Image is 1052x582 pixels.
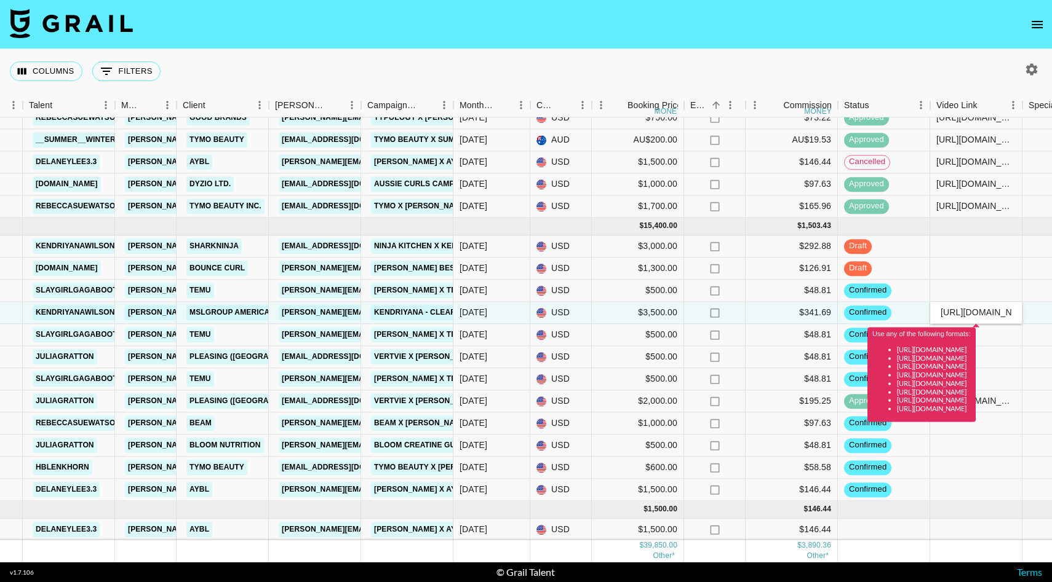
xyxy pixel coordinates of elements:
a: [PERSON_NAME][EMAIL_ADDRESS][DOMAIN_NAME] [279,154,479,170]
div: Talent [23,93,115,117]
span: draft [844,263,872,275]
div: Status [844,93,869,117]
li: [URL][DOMAIN_NAME] [897,353,971,362]
button: Menu [592,96,610,114]
div: $3,500.00 [592,302,684,324]
div: $1,000.00 [592,412,684,435]
div: $1,500.00 [592,479,684,501]
a: [PERSON_NAME][EMAIL_ADDRESS][PERSON_NAME][DOMAIN_NAME] [125,305,389,320]
div: Sep '25 [460,156,487,168]
div: Oct '25 [460,395,487,407]
a: Beam X [PERSON_NAME] [371,415,472,431]
a: Bloom Nutrition [186,438,264,453]
div: Month Due [460,93,495,117]
div: https://www.instagram.com/stories/rebecca_sue_watson/3721682841982588299/ [936,112,1016,124]
div: Oct '25 [460,484,487,496]
button: Menu [250,96,269,114]
div: $500.00 [592,280,684,302]
a: Dyzio Ltd. [186,176,234,192]
div: Currency [536,93,556,117]
a: [PERSON_NAME][EMAIL_ADDRESS][PERSON_NAME][DOMAIN_NAME] [125,522,389,537]
div: v 1.7.106 [10,568,34,576]
span: approved [844,135,889,146]
div: $195.25 [746,390,838,412]
div: AUD [530,129,592,151]
span: confirmed [844,462,891,474]
img: Grail Talent [10,9,133,38]
div: $146.44 [746,479,838,501]
li: [URL][DOMAIN_NAME] [897,371,971,379]
div: $97.63 [746,173,838,195]
button: Sort [141,96,158,114]
div: USD [530,258,592,280]
div: USD [530,412,592,435]
span: approved [844,179,889,191]
a: Bounce Curl [186,261,248,276]
a: Terms [1017,566,1042,578]
div: USD [530,479,592,501]
button: Menu [158,96,177,114]
a: [PERSON_NAME][EMAIL_ADDRESS][PERSON_NAME][DOMAIN_NAME] [279,110,543,125]
div: Video Link [936,93,978,117]
div: $48.81 [746,435,838,457]
button: Sort [766,96,783,114]
div: https://www.instagram.com/p/DPPHoKpj3YI/ [936,178,1016,191]
div: USD [530,390,592,412]
a: slaygirlgagaboots2 [33,371,130,387]
button: Menu [97,96,115,114]
div: Campaign (Type) [367,93,418,117]
button: Show filters [92,61,161,81]
a: [PERSON_NAME][EMAIL_ADDRESS][PERSON_NAME][DOMAIN_NAME] [125,460,389,475]
a: [PERSON_NAME][EMAIL_ADDRESS][PERSON_NAME][DOMAIN_NAME] [125,283,389,298]
div: USD [530,280,592,302]
a: [PERSON_NAME] Best X Bounce Curl [371,261,527,276]
div: $97.63 [746,412,838,435]
a: [PERSON_NAME][EMAIL_ADDRESS][PERSON_NAME][DOMAIN_NAME] [125,482,389,497]
li: [URL][DOMAIN_NAME] [897,362,971,371]
div: 39,850.00 [644,541,677,551]
div: AU$19.53 [746,129,838,151]
span: confirmed [844,484,891,496]
div: money [804,108,832,115]
div: Use any of the following formats: [872,330,971,413]
div: $500.00 [592,324,684,346]
div: Sep '25 [460,112,487,124]
button: Sort [325,96,343,114]
div: Campaign (Type) [361,93,453,117]
a: [PERSON_NAME][EMAIL_ADDRESS][DOMAIN_NAME] [279,415,479,431]
div: USD [530,346,592,368]
button: Sort [556,96,573,114]
div: 146.44 [808,505,831,515]
div: USD [530,195,592,218]
div: USD [530,324,592,346]
div: Expenses: Remove Commission? [684,93,746,117]
a: [PERSON_NAME] X TEMU [371,283,471,298]
a: hblenkhorn [33,460,92,475]
button: Sort [418,96,435,114]
div: Oct '25 [460,240,487,253]
a: juliagratton [33,438,97,453]
div: $48.81 [746,324,838,346]
a: Typology X [PERSON_NAME] [371,110,491,125]
li: [URL][DOMAIN_NAME] [897,387,971,396]
a: TEMU [186,283,214,298]
div: USD [530,457,592,479]
div: Video Link [930,93,1022,117]
div: $1,700.00 [592,195,684,218]
span: approved [844,396,889,407]
div: USD [530,368,592,390]
div: $292.88 [746,235,838,258]
div: money [655,108,682,115]
a: [PERSON_NAME][EMAIL_ADDRESS][PERSON_NAME][DOMAIN_NAME] [125,349,389,364]
a: [PERSON_NAME][EMAIL_ADDRESS][PERSON_NAME][DOMAIN_NAME] [125,261,389,276]
a: [PERSON_NAME] X TEMU [371,371,471,387]
a: [PERSON_NAME][EMAIL_ADDRESS][DOMAIN_NAME] [279,482,479,497]
a: [PERSON_NAME] X AYBL Athlete [371,522,505,537]
div: Status [838,93,930,117]
div: Currency [530,93,592,117]
span: approved [844,201,889,213]
a: [PERSON_NAME][EMAIL_ADDRESS][PERSON_NAME][DOMAIN_NAME] [125,393,389,409]
div: Client [183,93,205,117]
div: $ [639,541,644,551]
a: rebeccasuewatson [33,110,124,125]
